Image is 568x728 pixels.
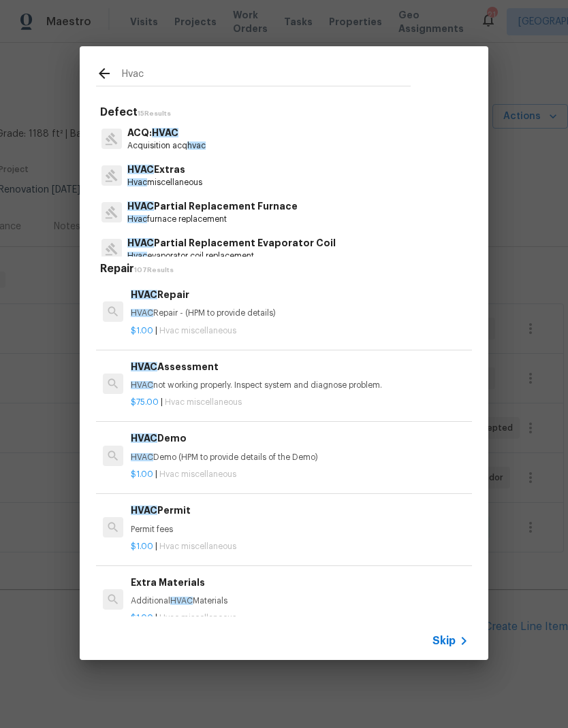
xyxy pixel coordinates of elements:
[127,236,336,250] p: Partial Replacement Evaporator Coil
[131,612,469,624] p: |
[127,199,298,214] p: Partial Replacement Furnace
[100,262,472,276] h5: Repair
[170,597,193,605] span: HVAC
[165,398,242,406] span: Hvac miscellaneous
[131,359,469,374] h6: Assessment
[131,503,469,518] h6: Permit
[127,252,147,260] span: Hvac
[131,614,153,622] span: $1.00
[131,595,469,607] p: Additional Materials
[131,433,157,443] span: HVAC
[127,163,202,177] p: Extras
[100,105,472,120] h5: Defect
[131,469,469,480] p: |
[138,110,171,117] span: 15 Results
[127,215,147,223] span: Hvac
[131,380,469,391] p: not working properly. Inspect system and diagnose problem.
[131,470,153,478] span: $1.00
[159,470,236,478] span: Hvac miscellaneous
[187,142,206,150] span: hvac
[131,524,469,535] p: Permit fees
[131,309,153,317] span: HVAC
[127,214,298,225] p: furnace replacement
[131,325,469,337] p: |
[122,65,411,86] input: Search issues or repairs
[159,327,236,335] span: Hvac miscellaneous
[159,614,236,622] span: Hvac miscellaneous
[127,201,154,211] span: HVAC
[131,327,153,335] span: $1.00
[131,381,153,389] span: HVAC
[131,398,159,406] span: $75.00
[127,238,154,248] span: HVAC
[131,575,469,590] h6: Extra Materials
[131,397,469,408] p: |
[131,362,157,371] span: HVAC
[127,178,147,186] span: Hvac
[131,542,153,550] span: $1.00
[131,287,469,302] h6: Repair
[432,634,456,648] span: Skip
[131,506,157,515] span: HVAC
[131,452,469,463] p: Demo (HPM to provide details of the Demo)
[127,165,154,174] span: HVAC
[127,177,202,188] p: miscellaneous
[127,140,206,152] p: Acquisition acq
[131,308,469,319] p: Repair - (HPM to provide details)
[131,290,157,299] span: HVAC
[134,267,174,274] span: 107 Results
[159,542,236,550] span: Hvac miscellaneous
[131,431,469,446] h6: Demo
[131,541,469,552] p: |
[127,250,336,262] p: evaporator coil replacement
[131,453,153,461] span: HVAC
[127,126,206,140] p: ACQ:
[152,128,178,137] span: HVAC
